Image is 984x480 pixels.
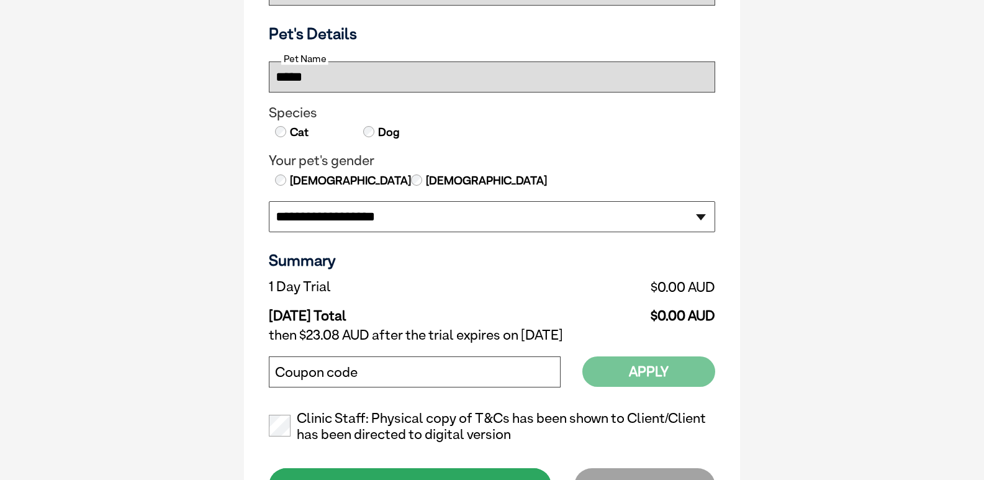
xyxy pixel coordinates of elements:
legend: Species [269,105,715,121]
td: [DATE] Total [269,298,512,324]
h3: Pet's Details [264,24,720,43]
td: $0.00 AUD [512,276,715,298]
input: Clinic Staff: Physical copy of T&Cs has been shown to Client/Client has been directed to digital ... [269,415,291,437]
td: then $23.08 AUD after the trial expires on [DATE] [269,324,715,346]
h3: Summary [269,251,715,269]
legend: Your pet's gender [269,153,715,169]
td: 1 Day Trial [269,276,512,298]
label: Coupon code [275,365,358,381]
td: $0.00 AUD [512,298,715,324]
button: Apply [582,356,715,387]
label: Clinic Staff: Physical copy of T&Cs has been shown to Client/Client has been directed to digital ... [269,410,715,443]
